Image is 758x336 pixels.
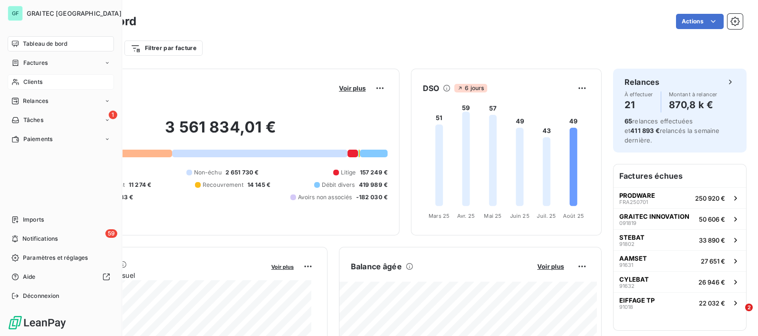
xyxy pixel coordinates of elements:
[8,132,114,147] a: Paiements
[341,168,356,177] span: Litige
[619,262,633,268] span: 91631
[23,78,42,86] span: Clients
[510,213,530,219] tspan: Juin 25
[54,270,265,280] span: Chiffre d'affaires mensuel
[359,181,388,189] span: 419 989 €
[619,234,645,241] span: STEBAT
[8,74,114,90] a: Clients
[619,220,636,226] span: 091819
[619,241,635,247] span: 91802
[8,55,114,71] a: Factures
[625,117,720,144] span: relances effectuées et relancés la semaine dernière.
[109,111,117,119] span: 1
[8,112,114,128] a: 1Tâches
[695,194,725,202] span: 250 920 €
[699,299,725,307] span: 22 032 €
[23,292,60,300] span: Déconnexion
[23,273,36,281] span: Aide
[745,304,753,311] span: 2
[322,181,355,189] span: Débit divers
[614,292,746,313] button: EIFFAGE TP9101822 032 €
[701,257,725,265] span: 27 651 €
[8,36,114,51] a: Tableau de bord
[336,84,369,92] button: Voir plus
[23,254,88,262] span: Paramètres et réglages
[203,181,244,189] span: Recouvrement
[614,271,746,292] button: CYLEBAT9163226 946 €
[625,117,632,125] span: 65
[8,93,114,109] a: Relances
[8,250,114,265] a: Paramètres et réglages
[298,193,352,202] span: Avoirs non associés
[23,97,48,105] span: Relances
[625,76,659,88] h6: Relances
[619,275,649,283] span: CYLEBAT
[619,199,648,205] span: FRA250701
[669,92,717,97] span: Montant à relancer
[619,255,647,262] span: AAMSET
[699,236,725,244] span: 33 890 €
[429,213,450,219] tspan: Mars 25
[614,208,746,229] button: GRAITEC INNOVATION09181950 606 €
[619,192,655,199] span: PRODWARE
[23,59,48,67] span: Factures
[423,82,439,94] h6: DSO
[23,135,52,143] span: Paiements
[54,118,388,146] h2: 3 561 834,01 €
[563,213,584,219] tspan: Août 25
[22,234,58,243] span: Notifications
[268,262,297,271] button: Voir plus
[614,250,746,271] button: AAMSET9163127 651 €
[225,168,259,177] span: 2 651 730 €
[351,261,402,272] h6: Balance âgée
[614,164,746,187] h6: Factures échues
[8,212,114,227] a: Imports
[194,168,222,177] span: Non-échu
[619,304,633,310] span: 91018
[454,84,487,92] span: 6 jours
[614,187,746,208] button: PRODWAREFRA250701250 920 €
[669,97,717,112] h4: 870,8 k €
[619,213,689,220] span: GRAITEC INNOVATION
[537,213,556,219] tspan: Juil. 25
[614,229,746,250] button: STEBAT9180233 890 €
[537,263,564,270] span: Voir plus
[247,181,270,189] span: 14 145 €
[726,304,748,326] iframe: Intercom live chat
[630,127,659,134] span: 411 893 €
[676,14,724,29] button: Actions
[356,193,388,202] span: -182 030 €
[271,264,294,270] span: Voir plus
[23,40,67,48] span: Tableau de bord
[457,213,475,219] tspan: Avr. 25
[8,315,67,330] img: Logo LeanPay
[619,296,655,304] span: EIFFAGE TP
[27,10,122,17] span: GRAITEC [GEOGRAPHIC_DATA]
[625,97,653,112] h4: 21
[619,283,635,289] span: 91632
[698,278,725,286] span: 26 946 €
[8,6,23,21] div: GF
[124,41,203,56] button: Filtrer par facture
[105,229,117,238] span: 59
[8,269,114,285] a: Aide
[625,92,653,97] span: À effectuer
[23,116,43,124] span: Tâches
[339,84,366,92] span: Voir plus
[534,262,567,271] button: Voir plus
[129,181,151,189] span: 11 274 €
[699,215,725,223] span: 50 606 €
[360,168,388,177] span: 157 249 €
[484,213,502,219] tspan: Mai 25
[23,215,44,224] span: Imports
